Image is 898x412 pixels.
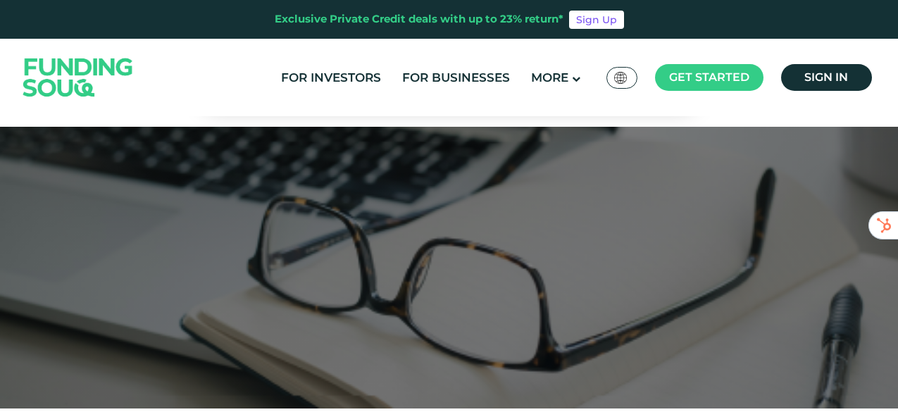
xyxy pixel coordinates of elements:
a: Sign in [781,64,872,91]
span: More [531,70,568,85]
a: Sign Up [569,11,624,29]
span: Sign in [804,70,848,84]
span: Get started [669,70,749,84]
a: For Investors [277,66,385,89]
div: Exclusive Private Credit deals with up to 23% return* [275,11,563,27]
img: Logo [9,42,147,113]
a: For Businesses [399,66,513,89]
img: SA Flag [614,72,627,84]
